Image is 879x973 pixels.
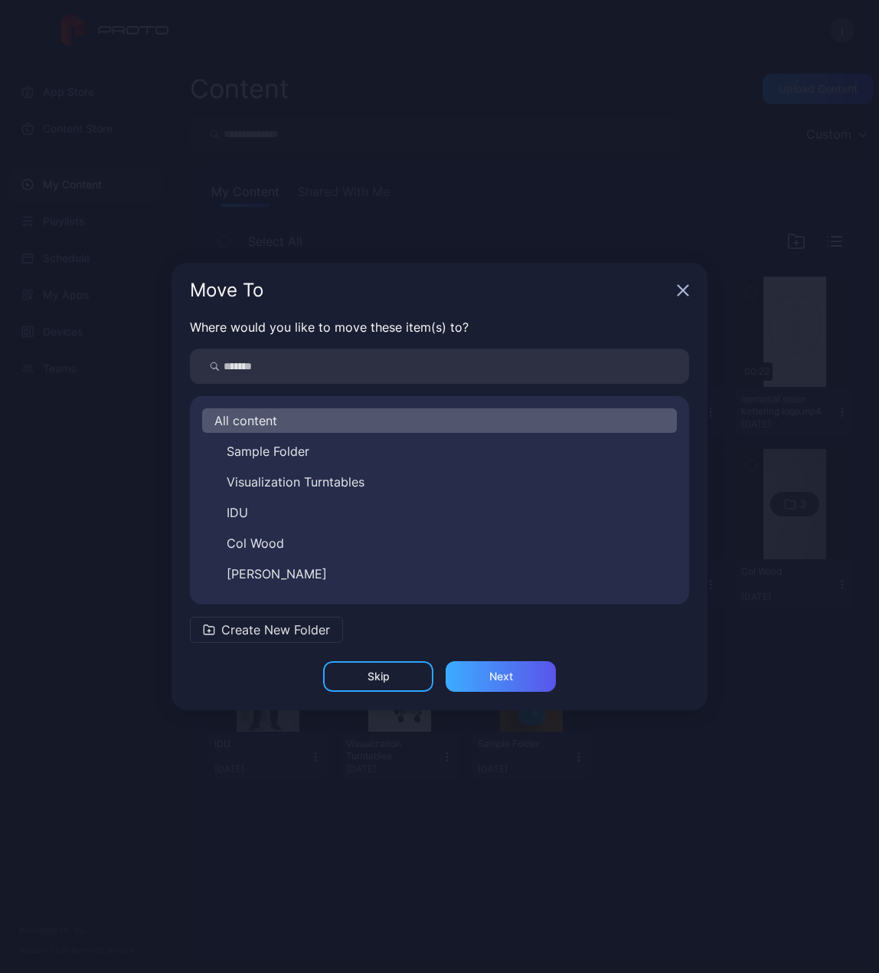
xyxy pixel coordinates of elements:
[221,621,330,639] span: Create New Folder
[190,281,671,300] div: Move To
[214,411,277,430] span: All content
[190,318,689,336] p: Where would you like to move these item(s) to?
[227,503,248,522] span: IDU
[202,562,677,586] button: [PERSON_NAME]
[446,661,556,692] button: Next
[323,661,433,692] button: Skip
[202,500,677,525] button: IDU
[227,473,364,491] span: Visualization Turntables
[368,670,390,683] div: Skip
[202,439,677,464] button: Sample Folder
[489,670,513,683] div: Next
[227,534,284,552] span: Col Wood
[202,531,677,555] button: Col Wood
[202,470,677,494] button: Visualization Turntables
[227,565,327,583] span: [PERSON_NAME]
[227,442,309,460] span: Sample Folder
[190,617,343,643] button: Create New Folder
